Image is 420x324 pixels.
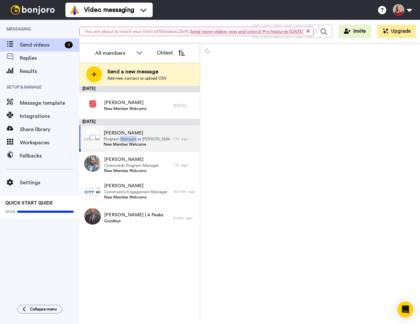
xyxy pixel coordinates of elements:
img: bj-logo-header-white.svg [8,5,57,15]
span: QUICK START GUIDE [5,201,53,205]
span: Add new contact or upload CSV [107,76,167,81]
span: Send a new message [107,68,167,76]
span: Goodbye [104,218,164,224]
button: Invite [339,25,371,38]
span: Settings [20,179,79,187]
img: 059e972c-2378-4b56-817d-accb368121ad.jpg [84,208,101,225]
span: New Member Welcome [104,168,159,173]
span: Send videos [20,41,62,49]
div: 42 min. ago [173,189,197,194]
span: [PERSON_NAME] | 4 Peaks [104,212,164,218]
img: vm-color.svg [69,5,80,15]
img: ee295116-291a-4969-986d-cc9ac93b1fb2.png [84,182,101,198]
div: [DATE] [79,86,200,92]
span: Program Manager at [PERSON_NAME]'s Home [104,136,170,142]
div: 1 hr. ago [173,136,197,141]
span: [PERSON_NAME] [104,156,159,163]
span: Integrations [20,112,79,120]
div: 1 hr. ago [173,162,197,168]
span: Collapse menu [30,306,57,312]
span: New Member Welcome [104,142,170,147]
span: Crossroads Program Manager [104,163,159,168]
button: Oldest [152,46,190,59]
div: [DATE] [173,103,197,108]
span: Video messaging [84,5,134,15]
span: Community Engagement Manager [104,189,167,195]
div: [DATE] [79,119,200,126]
button: Collapse menu [17,305,62,313]
button: Upgrade [378,25,416,38]
span: Replies [20,54,79,62]
span: 100% [5,209,16,214]
span: Fallbacks [20,152,79,160]
span: Results [20,67,79,75]
span: You are about to reach your limit of 50 videos( 2 left). [85,28,303,34]
div: 5 [65,42,73,48]
div: 5 min. ago [173,215,197,221]
span: Message template [20,99,79,107]
span: [PERSON_NAME] [104,130,170,136]
span: Share library [20,126,79,133]
span: × [306,27,310,34]
div: Open Intercom Messenger [398,302,413,317]
img: d8d1b42f-73d6-4bee-b839-7194b6f3b2f9.jpg [84,155,101,172]
span: New Member Welcome [104,106,146,111]
span: New Member Welcome [104,195,167,200]
img: 2fbae743-e5b4-4654-81fd-677bd350f820.png [84,96,101,112]
span: [PERSON_NAME] [104,99,146,106]
div: All members [95,49,133,57]
button: Close [306,27,310,34]
span: Workspaces [20,139,79,147]
a: Send more videos now and unlock Pro features [DATE] [190,28,303,34]
span: [PERSON_NAME] [104,183,167,189]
